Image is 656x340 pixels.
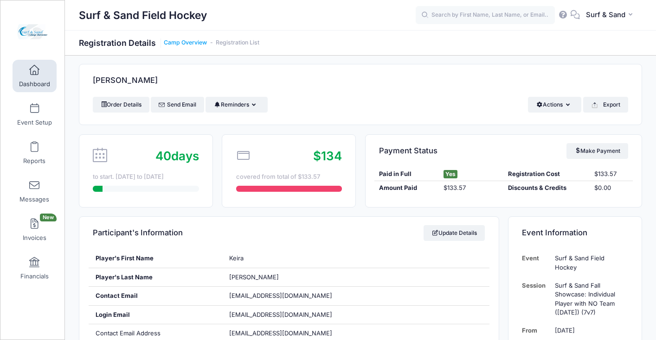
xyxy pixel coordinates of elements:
span: [EMAIL_ADDRESS][DOMAIN_NAME] [229,292,332,299]
span: [EMAIL_ADDRESS][DOMAIN_NAME] [229,310,345,320]
input: Search by First Name, Last Name, or Email... [416,6,555,25]
span: [EMAIL_ADDRESS][DOMAIN_NAME] [229,329,332,337]
span: Dashboard [19,80,50,88]
span: Messages [19,195,49,203]
td: Surf & Sand Fall Showcase: Individual Player with NO Team ([DATE]) (7v7) [550,277,628,322]
span: Financials [20,272,49,280]
span: [PERSON_NAME] [229,273,279,281]
span: Yes [444,170,457,178]
a: Dashboard [13,60,57,92]
div: to start. [DATE] to [DATE] [93,172,199,182]
td: Surf & Sand Field Hockey [550,249,628,277]
a: Send Email [151,97,204,113]
td: Event [522,249,550,277]
span: $134 [313,149,342,163]
h4: Payment Status [379,138,437,164]
a: Reports [13,137,57,169]
div: Contact Email [89,287,222,305]
h4: Participant's Information [93,220,183,246]
div: $133.57 [439,183,503,193]
div: covered from total of $133.57 [236,172,342,182]
h4: [PERSON_NAME] [93,68,158,94]
a: Registration List [216,39,259,46]
div: $133.57 [590,170,633,179]
a: InvoicesNew [13,214,57,246]
a: Event Setup [13,98,57,131]
a: Update Details [424,225,485,241]
div: Player's First Name [89,249,222,268]
div: Discounts & Credits [503,183,589,193]
div: Player's Last Name [89,268,222,287]
td: [DATE] [550,321,628,340]
span: Reports [23,157,45,165]
div: $0.00 [590,183,633,193]
a: Messages [13,175,57,208]
div: Login Email [89,306,222,324]
div: Amount Paid [374,183,439,193]
button: Export [583,97,628,113]
div: Paid in Full [374,170,439,179]
a: Make Payment [566,143,628,159]
span: Invoices [23,234,46,242]
button: Reminders [206,97,267,113]
button: Surf & Sand [580,5,642,26]
button: Actions [528,97,581,113]
h1: Surf & Sand Field Hockey [79,5,207,26]
td: Session [522,277,550,322]
a: Financials [13,252,57,284]
span: Surf & Sand [586,10,625,20]
td: From [522,321,550,340]
span: Keira [229,254,244,262]
span: Event Setup [17,119,52,126]
span: New [40,214,57,221]
h1: Registration Details [79,38,259,48]
div: Registration Cost [503,170,589,179]
a: Camp Overview [164,39,207,46]
a: Surf & Sand Field Hockey [0,10,65,54]
div: days [155,147,199,165]
span: 40 [155,149,171,163]
h4: Event Information [522,220,587,246]
img: Surf & Sand Field Hockey [16,14,51,49]
a: Order Details [93,97,149,113]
